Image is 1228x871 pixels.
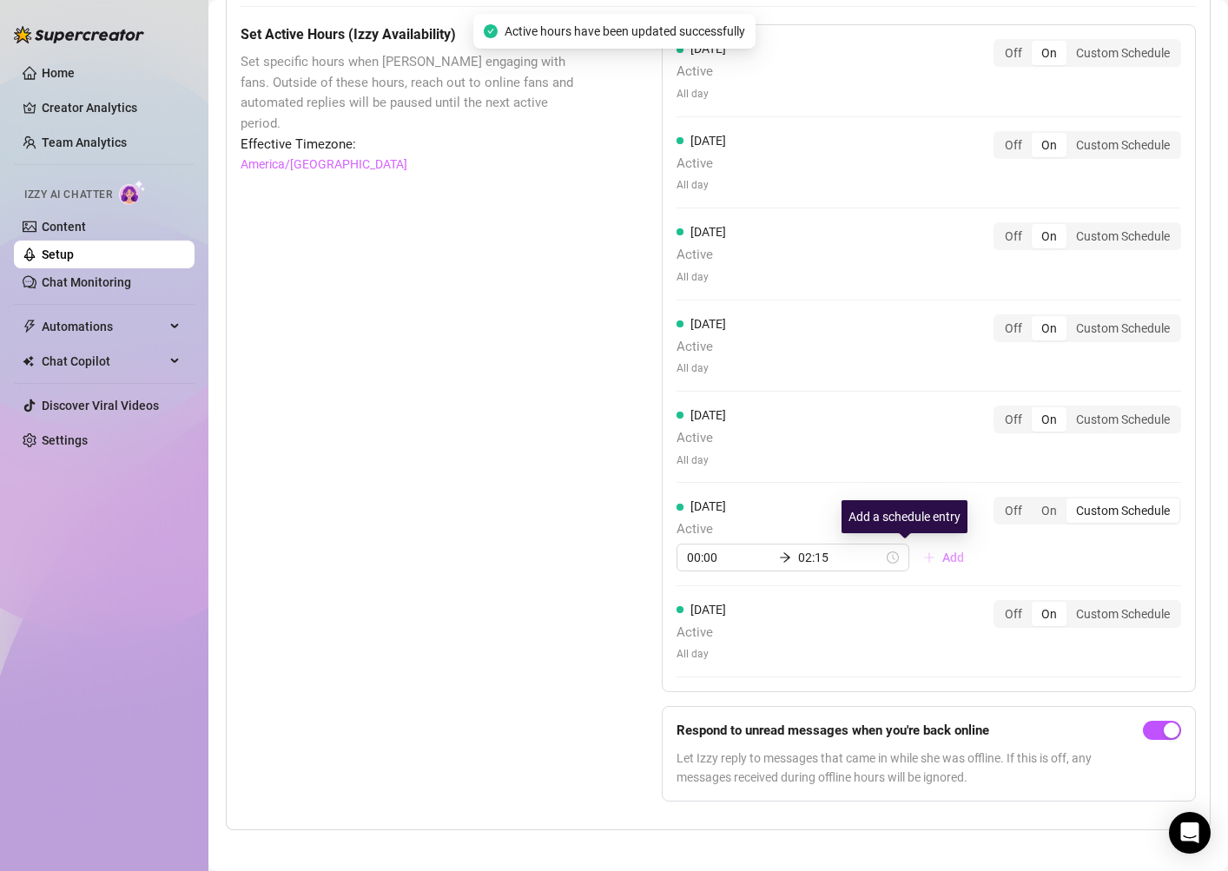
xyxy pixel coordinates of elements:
div: segmented control [994,131,1181,159]
a: Creator Analytics [42,94,181,122]
div: Custom Schedule [1066,316,1179,340]
div: Off [995,133,1032,157]
span: [DATE] [690,317,726,331]
div: On [1032,41,1066,65]
div: Custom Schedule [1066,498,1179,523]
div: Custom Schedule [1066,224,1179,248]
span: thunderbolt [23,320,36,333]
div: On [1032,133,1066,157]
span: arrow-right [779,551,791,564]
span: All day [677,360,726,377]
span: [DATE] [690,408,726,422]
div: segmented control [994,314,1181,342]
span: All day [677,452,726,469]
input: Start time [687,548,772,567]
div: Custom Schedule [1066,133,1179,157]
a: Home [42,66,75,80]
span: Let Izzy reply to messages that came in while she was offline. If this is off, any messages recei... [677,749,1136,787]
div: segmented control [994,600,1181,628]
a: America/[GEOGRAPHIC_DATA] [241,155,407,174]
span: Active hours have been updated successfully [505,22,745,41]
span: [DATE] [690,42,726,56]
span: plus [923,551,935,564]
span: [DATE] [690,499,726,513]
h5: Set Active Hours (Izzy Availability) [241,24,575,45]
a: Chat Monitoring [42,275,131,289]
span: Active [677,62,726,82]
a: Team Analytics [42,135,127,149]
span: Set specific hours when [PERSON_NAME] engaging with fans. Outside of these hours, reach out to on... [241,52,575,134]
a: Setup [42,247,74,261]
span: Active [677,428,726,449]
span: All day [677,177,726,194]
span: [DATE] [690,225,726,239]
span: Active [677,337,726,358]
div: segmented control [994,406,1181,433]
span: All day [677,86,726,102]
input: End time [798,548,883,567]
a: Settings [42,433,88,447]
div: Off [995,316,1032,340]
span: Active [677,623,726,643]
div: On [1032,316,1066,340]
span: [DATE] [690,134,726,148]
span: All day [677,269,726,286]
div: Open Intercom Messenger [1169,812,1211,854]
span: All day [677,646,726,663]
div: Off [995,498,1032,523]
img: Chat Copilot [23,355,34,367]
a: Content [42,220,86,234]
img: AI Chatter [119,180,146,205]
span: Active [677,519,978,540]
div: On [1032,224,1066,248]
div: On [1032,407,1066,432]
div: Off [995,407,1032,432]
div: Off [995,41,1032,65]
span: Chat Copilot [42,347,165,375]
a: Discover Viral Videos [42,399,159,412]
button: Add [909,544,978,571]
span: Automations [42,313,165,340]
div: segmented control [994,222,1181,250]
img: logo-BBDzfeDw.svg [14,26,144,43]
div: Off [995,224,1032,248]
strong: Respond to unread messages when you're back online [677,723,989,738]
div: segmented control [994,497,1181,525]
div: On [1032,602,1066,626]
span: Effective Timezone: [241,135,575,155]
div: Off [995,602,1032,626]
div: Custom Schedule [1066,41,1179,65]
span: check-circle [484,24,498,38]
div: On [1032,498,1066,523]
span: Active [677,154,726,175]
span: Active [677,245,726,266]
div: Add a schedule entry [842,500,967,533]
div: Custom Schedule [1066,407,1179,432]
span: Izzy AI Chatter [24,187,112,203]
div: segmented control [994,39,1181,67]
div: Custom Schedule [1066,602,1179,626]
span: Add [942,551,964,564]
span: [DATE] [690,603,726,617]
